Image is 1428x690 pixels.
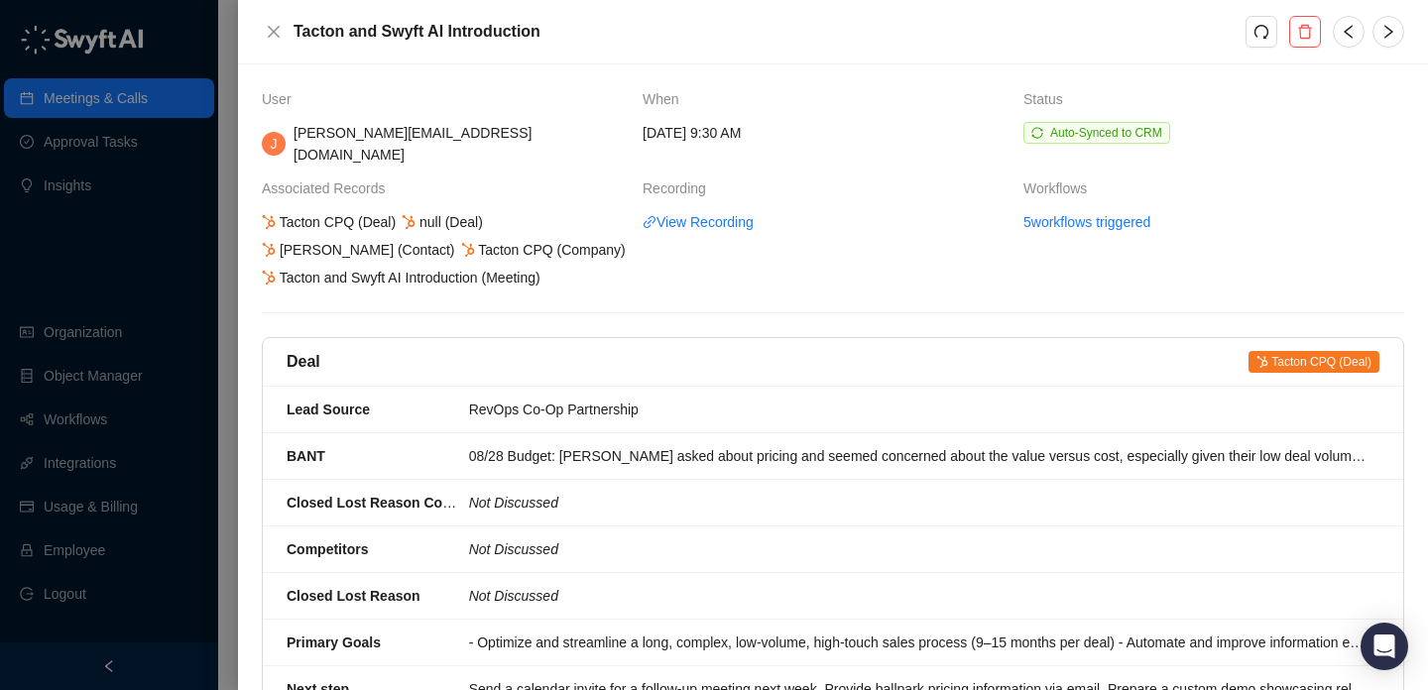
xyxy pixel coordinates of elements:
[469,541,558,557] i: Not Discussed
[643,215,656,229] span: link
[266,24,282,40] span: close
[643,88,689,110] span: When
[1050,126,1162,140] span: Auto-Synced to CRM
[469,588,558,604] i: Not Discussed
[643,177,716,199] span: Recording
[1297,24,1313,40] span: delete
[287,495,476,511] strong: Closed Lost Reason Context
[469,399,1368,420] div: RevOps Co-Op Partnership
[262,88,301,110] span: User
[469,495,558,511] i: Not Discussed
[287,402,370,417] strong: Lead Source
[262,20,286,44] button: Close
[287,350,320,374] h5: Deal
[287,541,368,557] strong: Competitors
[1023,177,1097,199] span: Workflows
[1031,127,1043,139] span: sync
[1380,24,1396,40] span: right
[271,133,278,155] span: J
[1023,211,1150,233] a: 5 workflows triggered
[1341,24,1357,40] span: left
[1361,623,1408,670] div: Open Intercom Messenger
[643,122,741,144] span: [DATE] 9:30 AM
[294,125,532,163] span: [PERSON_NAME][EMAIL_ADDRESS][DOMAIN_NAME]
[469,632,1368,653] div: - Optimize and streamline a long, complex, low-volume, high-touch sales process (9–15 months per ...
[643,211,754,233] a: linkView Recording
[259,211,399,233] div: Tacton CPQ (Deal)
[287,634,381,650] strong: Primary Goals
[287,588,420,604] strong: Closed Lost Reason
[259,267,543,288] div: Tacton and Swyft AI Introduction (Meeting)
[1023,88,1073,110] span: Status
[399,211,486,233] div: null (Deal)
[259,239,458,261] div: [PERSON_NAME] (Contact)
[287,448,325,464] strong: BANT
[294,20,1246,44] h5: Tacton and Swyft AI Introduction
[458,239,629,261] div: Tacton CPQ (Company)
[262,177,396,199] span: Associated Records
[1249,350,1379,374] a: Tacton CPQ (Deal)
[469,445,1368,467] div: 08/28 Budget: [PERSON_NAME] asked about pricing and seemed concerned about the value versus cost,...
[1249,351,1379,373] span: Tacton CPQ (Deal)
[1253,24,1269,40] span: redo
